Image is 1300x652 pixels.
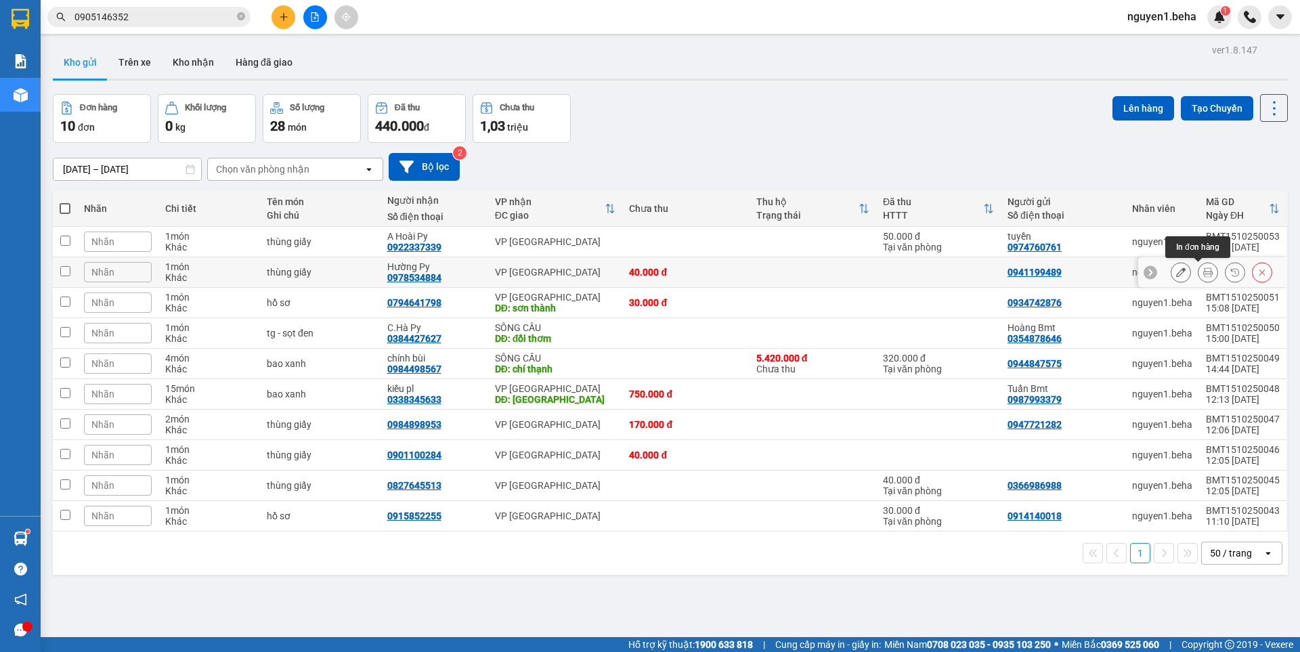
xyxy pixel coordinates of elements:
[629,297,742,308] div: 30.000 đ
[14,54,28,68] img: solution-icon
[387,383,481,394] div: kiều pl
[56,12,66,22] span: search
[883,210,983,221] div: HTTT
[1132,328,1192,339] div: nguyen1.beha
[91,328,114,339] span: Nhãn
[1206,485,1280,496] div: 12:05 [DATE]
[91,267,114,278] span: Nhãn
[1132,203,1192,214] div: Nhân viên
[883,475,994,485] div: 40.000 đ
[1206,333,1280,344] div: 15:00 [DATE]
[1206,196,1269,207] div: Mã GD
[395,103,420,112] div: Đã thu
[267,480,374,491] div: thùng giấy
[1132,419,1192,430] div: nguyen1.beha
[303,5,327,29] button: file-add
[387,450,441,460] div: 0901100284
[1007,242,1062,253] div: 0974760761
[876,191,1001,227] th: Toggle SortBy
[756,353,869,374] div: Chưa thu
[387,480,441,491] div: 0827645513
[756,196,859,207] div: Thu hộ
[1132,267,1192,278] div: nguyen1.beha
[165,292,253,303] div: 1 món
[165,353,253,364] div: 4 món
[216,162,309,176] div: Chọn văn phòng nhận
[14,624,27,636] span: message
[267,510,374,521] div: hồ sơ
[1132,358,1192,369] div: nguyen1.beha
[165,475,253,485] div: 1 món
[883,516,994,527] div: Tại văn phòng
[1244,11,1256,23] img: phone-icon
[91,297,114,308] span: Nhãn
[165,231,253,242] div: 1 món
[165,516,253,527] div: Khác
[883,364,994,374] div: Tại văn phòng
[884,637,1051,652] span: Miền Nam
[1206,444,1280,455] div: BMT1510250046
[165,203,253,214] div: Chi tiết
[387,510,441,521] div: 0915852255
[165,455,253,466] div: Khác
[473,94,571,143] button: Chưa thu1,03 triệu
[165,414,253,425] div: 2 món
[1132,236,1192,247] div: nguyen1.beha
[1206,505,1280,516] div: BMT1510250043
[507,122,528,133] span: triệu
[1169,637,1171,652] span: |
[267,358,374,369] div: bao xanh
[495,353,616,364] div: SÔNG CẦU
[165,425,253,435] div: Khác
[267,419,374,430] div: thùng giấy
[1206,475,1280,485] div: BMT1510250045
[53,94,151,143] button: Đơn hàng10đơn
[1007,322,1119,333] div: Hoàng Bmt
[1007,196,1119,207] div: Người gửi
[165,394,253,405] div: Khác
[108,46,162,79] button: Trên xe
[1213,11,1226,23] img: icon-new-feature
[267,297,374,308] div: hồ sơ
[695,639,753,650] strong: 1900 633 818
[165,322,253,333] div: 1 món
[165,303,253,313] div: Khác
[1206,322,1280,333] div: BMT1510250050
[1101,639,1159,650] strong: 0369 525 060
[495,450,616,460] div: VP [GEOGRAPHIC_DATA]
[488,191,623,227] th: Toggle SortBy
[175,122,186,133] span: kg
[165,242,253,253] div: Khác
[1210,546,1252,560] div: 50 / trang
[368,94,466,143] button: Đã thu440.000đ
[1112,96,1174,121] button: Lên hàng
[756,353,869,364] div: 5.420.000 đ
[1206,414,1280,425] div: BMT1510250047
[495,480,616,491] div: VP [GEOGRAPHIC_DATA]
[1007,419,1062,430] div: 0947721282
[91,419,114,430] span: Nhãn
[53,158,201,180] input: Select a date range.
[1206,364,1280,374] div: 14:44 [DATE]
[750,191,876,227] th: Toggle SortBy
[387,353,481,364] div: chính bùi
[628,637,753,652] span: Hỗ trợ kỹ thuật:
[26,529,30,534] sup: 1
[495,419,616,430] div: VP [GEOGRAPHIC_DATA]
[500,103,534,112] div: Chưa thu
[480,118,505,134] span: 1,03
[91,450,114,460] span: Nhãn
[389,153,460,181] button: Bộ lọc
[14,593,27,606] span: notification
[1132,510,1192,521] div: nguyen1.beha
[883,485,994,496] div: Tại văn phòng
[495,333,616,344] div: DĐ: đồi thơm
[1206,516,1280,527] div: 11:10 [DATE]
[237,11,245,24] span: close-circle
[162,46,225,79] button: Kho nhận
[74,9,234,24] input: Tìm tên, số ĐT hoặc mã đơn
[1223,6,1228,16] span: 1
[165,272,253,283] div: Khác
[883,353,994,364] div: 320.000 đ
[1132,480,1192,491] div: nguyen1.beha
